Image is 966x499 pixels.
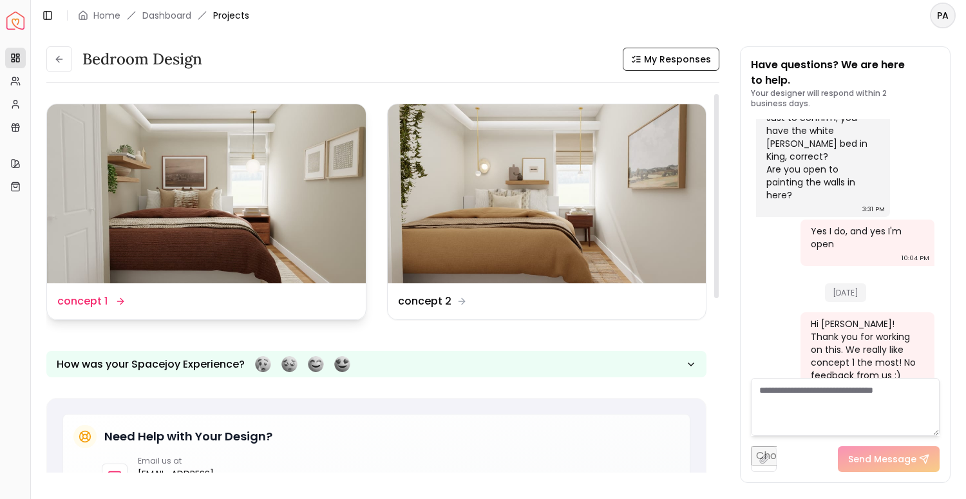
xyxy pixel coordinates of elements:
[104,428,272,446] h5: Need Help with Your Design?
[930,3,956,28] button: PA
[751,57,940,88] p: Have questions? We are here to help.
[138,466,231,497] a: [EMAIL_ADDRESS][DOMAIN_NAME]
[57,357,245,372] p: How was your Spacejoy Experience?
[6,12,24,30] img: Spacejoy Logo
[138,456,231,466] p: Email us at
[751,88,940,109] p: Your designer will respond within 2 business days.
[82,49,202,70] h3: Bedroom design
[931,4,954,27] span: PA
[93,9,120,22] a: Home
[388,104,706,283] img: concept 2
[46,351,706,377] button: How was your Spacejoy Experience?Feeling terribleFeeling badFeeling goodFeeling awesome
[623,48,719,71] button: My Responses
[811,225,922,250] div: Yes I do, and yes I'm open
[811,317,922,395] div: Hi [PERSON_NAME]! Thank you for working on this. We really like concept 1 the most! No feedback f...
[825,283,866,302] span: [DATE]
[644,53,711,66] span: My Responses
[387,104,707,320] a: concept 2concept 2
[766,99,877,202] div: Hi [PERSON_NAME], Just to confirm, you have the white [PERSON_NAME] bed in King, correct? Are you...
[213,9,249,22] span: Projects
[78,9,249,22] nav: breadcrumb
[862,203,885,216] div: 3:31 PM
[142,9,191,22] a: Dashboard
[46,104,366,320] a: concept 1concept 1
[57,294,108,309] dd: concept 1
[6,12,24,30] a: Spacejoy
[902,252,929,265] div: 10:04 PM
[47,104,366,283] img: concept 1
[398,294,451,309] dd: concept 2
